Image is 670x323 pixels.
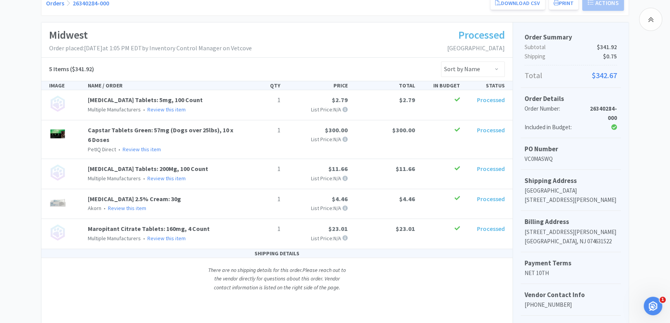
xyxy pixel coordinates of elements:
[88,205,101,212] span: Akorn
[525,32,617,43] h5: Order Summary
[525,217,617,227] h5: Billing Address
[525,104,586,123] div: Order Number:
[287,135,348,144] p: List Price: N/A
[477,195,505,203] span: Processed
[242,194,280,204] p: 1
[525,154,617,164] p: VC0MASWQ
[525,227,617,237] p: [STREET_ADDRESS][PERSON_NAME]
[287,204,348,212] p: List Price: N/A
[49,194,66,211] img: 304ccc4330eb420594e30cc35eebb2ea_119893.jpg
[525,69,617,82] p: Total
[49,65,69,73] span: 5 Items
[287,105,348,114] p: List Price: N/A
[525,43,617,52] p: Subtotal
[41,249,513,258] div: SHIPPING DETAILS
[396,165,415,173] span: $11.66
[328,165,348,173] span: $11.66
[85,81,239,90] div: NAME / ORDER
[284,81,351,90] div: PRICE
[525,144,617,154] h5: PO Number
[49,224,66,241] img: no_image.png
[88,126,233,144] a: Capstar Tablets Green: 57mg (Dogs over 25lbs), 10 x 6 Doses
[49,95,66,112] img: no_image.png
[392,126,415,134] span: $300.00
[418,81,463,90] div: IN BUDGET
[525,123,586,132] div: Included in Budget:
[88,175,141,182] span: Multiple Manufacturers
[46,81,85,90] div: IMAGE
[242,125,280,135] p: 1
[477,165,505,173] span: Processed
[142,235,146,242] span: •
[525,94,617,104] h5: Order Details
[525,300,617,309] p: [PHONE_NUMBER]
[463,81,508,90] div: STATUS
[108,205,146,212] a: Review this item
[287,234,348,243] p: List Price: N/A
[88,146,116,153] span: PetIQ Direct
[325,126,348,134] span: $300.00
[447,43,505,53] p: [GEOGRAPHIC_DATA]
[396,225,415,232] span: $23.01
[103,205,107,212] span: •
[525,268,617,278] p: NET 10TH
[328,225,348,232] span: $23.01
[351,81,418,90] div: TOTAL
[88,106,141,113] span: Multiple Manufacturers
[525,290,617,300] h5: Vendor Contact Info
[88,195,181,203] a: [MEDICAL_DATA] 2.5% Cream: 30g
[458,28,505,42] span: Processed
[477,126,505,134] span: Processed
[597,43,617,52] span: $341.92
[525,258,617,268] h5: Payment Terms
[332,96,348,104] span: $2.79
[49,43,252,53] p: Order placed: [DATE] at 1:05 PM EDT by Inventory Control Manager on Vetcove
[208,267,346,291] i: There are no shipping details for this order. Please reach out to the vendor directly for questio...
[592,69,617,82] span: $342.67
[525,186,617,205] p: [GEOGRAPHIC_DATA] [STREET_ADDRESS][PERSON_NAME]
[147,106,186,113] a: Review this item
[147,175,186,182] a: Review this item
[660,297,666,303] span: 1
[242,95,280,105] p: 1
[117,146,121,153] span: •
[242,224,280,234] p: 1
[603,52,617,61] span: $0.75
[49,64,94,74] h5: ($341.92)
[142,106,146,113] span: •
[332,195,348,203] span: $4.46
[239,81,284,90] div: QTY
[590,105,617,121] strong: 26340284-000
[88,235,141,242] span: Multiple Manufacturers
[49,164,66,181] img: no_image.png
[88,225,210,232] a: Maropitant Citrate Tablets: 160mg, 4 Count
[525,52,617,61] p: Shipping
[147,235,186,242] a: Review this item
[88,165,208,173] a: [MEDICAL_DATA] Tablets: 200Mg, 100 Count
[88,96,203,104] a: [MEDICAL_DATA] Tablets: 5mg, 100 Count
[399,96,415,104] span: $2.79
[399,195,415,203] span: $4.46
[477,225,505,232] span: Processed
[525,237,617,246] p: [GEOGRAPHIC_DATA], NJ 074631522
[123,146,161,153] a: Review this item
[49,26,252,44] h1: Midwest
[644,297,662,315] iframe: Intercom live chat
[242,164,280,174] p: 1
[525,176,617,186] h5: Shipping Address
[142,175,146,182] span: •
[287,174,348,183] p: List Price: N/A
[49,125,66,142] img: c0b2e6c47cee43f7bc0fef94711c39a1_371605.jpeg
[477,96,505,104] span: Processed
